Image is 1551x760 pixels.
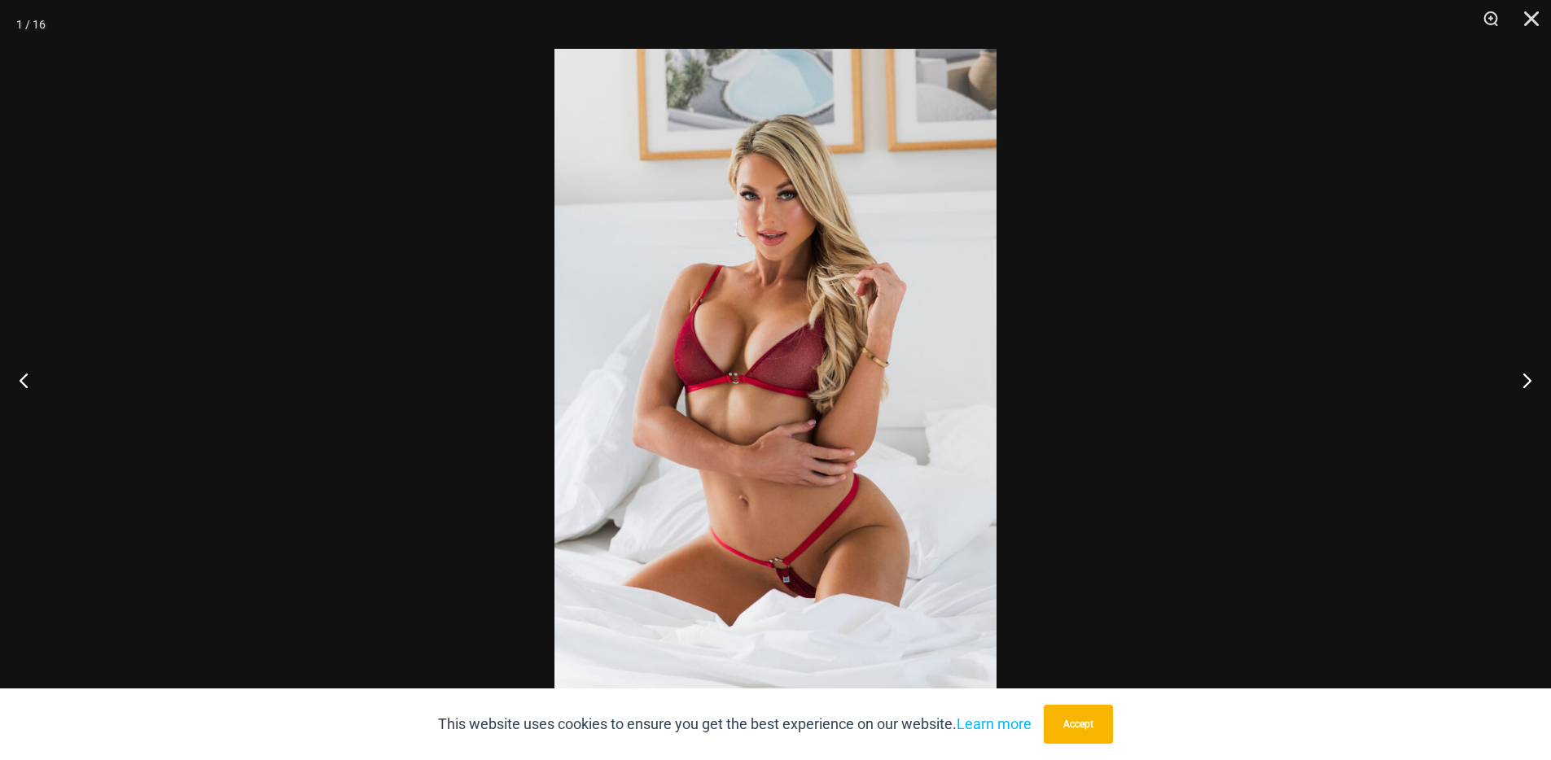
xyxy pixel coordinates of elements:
[957,715,1032,732] a: Learn more
[1490,339,1551,421] button: Next
[1044,705,1113,744] button: Accept
[554,49,997,711] img: Guilty Pleasures Red 1045 Bra 689 Micro 05
[16,12,46,37] div: 1 / 16
[438,712,1032,736] p: This website uses cookies to ensure you get the best experience on our website.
